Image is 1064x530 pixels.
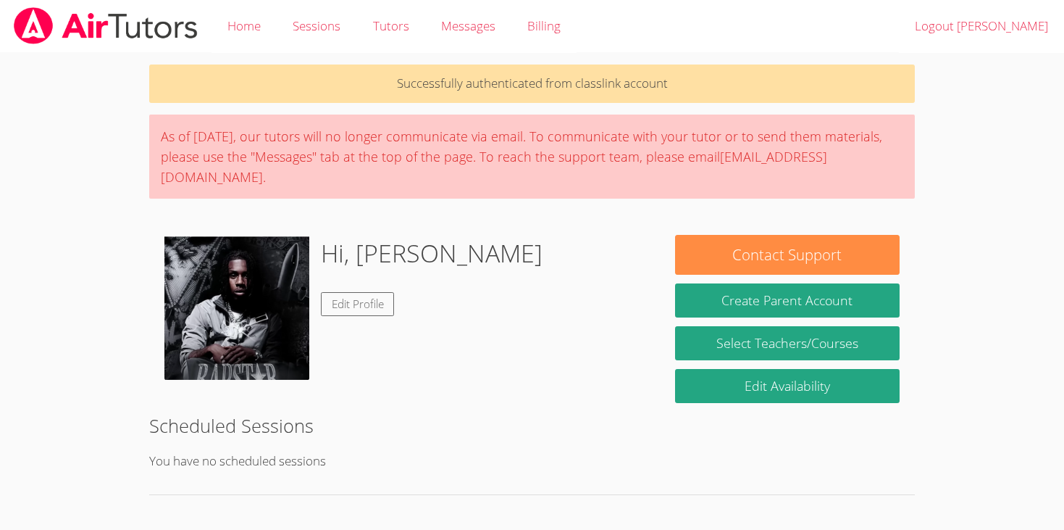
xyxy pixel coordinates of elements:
[321,292,395,316] a: Edit Profile
[164,235,309,380] img: Screenshot%202024-03-11%205.37.38%20PM.png
[12,7,199,44] img: airtutors_banner-c4298cdbf04f3fff15de1276eac7730deb9818008684d7c2e4769d2f7ddbe033.png
[149,451,916,472] p: You have no scheduled sessions
[675,283,900,318] button: Create Parent Account
[149,65,916,103] p: Successfully authenticated from classlink account
[675,326,900,360] a: Select Teachers/Courses
[441,17,495,34] span: Messages
[675,235,900,275] button: Contact Support
[675,369,900,403] a: Edit Availability
[149,412,916,439] h2: Scheduled Sessions
[321,235,543,272] h1: Hi, [PERSON_NAME]
[149,115,916,199] div: As of [DATE], our tutors will no longer communicate via email. To communicate with your tutor or ...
